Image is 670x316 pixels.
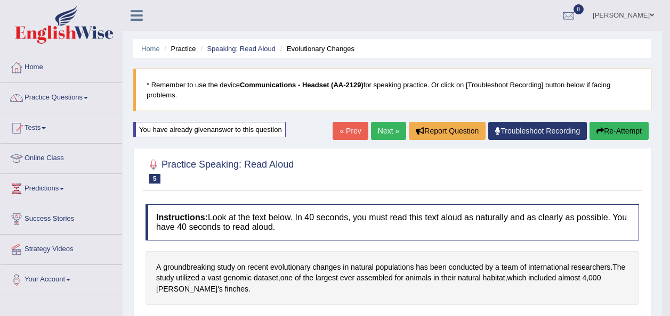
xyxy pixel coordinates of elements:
span: Click to see word definition [376,262,414,273]
span: Click to see word definition [395,272,403,284]
span: Click to see word definition [225,284,248,295]
span: Click to see word definition [458,272,481,284]
span: Click to see word definition [485,262,493,273]
button: Re-Attempt [590,122,649,140]
li: Practice [162,44,196,54]
a: Success Stories [1,204,122,231]
span: Click to see word definition [502,262,518,273]
span: Click to see word definition [449,262,483,273]
span: Click to see word definition [316,272,338,284]
b: Instructions: [156,213,208,222]
span: Click to see word definition [156,272,174,284]
a: Tests [1,113,122,140]
span: Click to see word definition [237,262,246,273]
span: Click to see word definition [163,262,215,273]
span: Click to see word definition [247,262,268,273]
a: Troubleshoot Recording [488,122,587,140]
span: Click to see word definition [406,272,431,284]
span: Click to see word definition [571,262,610,273]
span: Click to see word definition [340,272,354,284]
a: Speaking: Read Aloud [207,45,276,53]
button: Report Question [409,122,486,140]
a: Your Account [1,265,122,292]
span: Click to see word definition [254,272,278,284]
a: Strategy Videos [1,235,122,261]
span: 0 [574,4,584,14]
span: Click to see word definition [588,272,601,284]
span: Click to see word definition [430,262,447,273]
span: Click to see word definition [343,262,349,273]
span: Click to see word definition [507,272,527,284]
span: Click to see word definition [270,262,311,273]
span: Click to see word definition [520,262,527,273]
span: Click to see word definition [280,272,293,284]
b: Communications - Headset (AA-2129) [240,81,364,89]
a: Next » [371,122,406,140]
span: Click to see word definition [201,272,206,284]
span: Click to see word definition [528,272,556,284]
span: Click to see word definition [416,262,428,273]
span: 5 [149,174,160,184]
span: Click to see word definition [433,272,439,284]
span: Click to see word definition [441,272,456,284]
a: Home [1,53,122,79]
blockquote: * Remember to use the device for speaking practice. Or click on [Troubleshoot Recording] button b... [133,69,651,111]
span: Click to see word definition [223,272,252,284]
span: Click to see word definition [208,272,222,284]
a: Online Class [1,144,122,170]
div: You have already given answer to this question [133,122,286,137]
span: Click to see word definition [312,262,341,273]
span: Click to see word definition [528,262,569,273]
a: « Prev [333,122,368,140]
span: Click to see word definition [303,272,313,284]
a: Practice Questions [1,83,122,110]
span: Click to see word definition [156,284,223,295]
span: Click to see word definition [582,272,586,284]
span: Click to see word definition [351,262,374,273]
span: Click to see word definition [176,272,199,284]
span: Click to see word definition [612,262,625,273]
span: Click to see word definition [483,272,505,284]
span: Click to see word definition [217,262,235,273]
h4: Look at the text below. In 40 seconds, you must read this text aloud as naturally and as clearly ... [146,204,639,240]
span: Click to see word definition [357,272,393,284]
div: . , , , . [146,251,639,305]
span: Click to see word definition [495,262,499,273]
h2: Practice Speaking: Read Aloud [146,157,294,184]
a: Home [141,45,160,53]
span: Click to see word definition [295,272,301,284]
li: Evolutionary Changes [278,44,354,54]
span: Click to see word definition [156,262,161,273]
span: Click to see word definition [558,272,580,284]
a: Predictions [1,174,122,201]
